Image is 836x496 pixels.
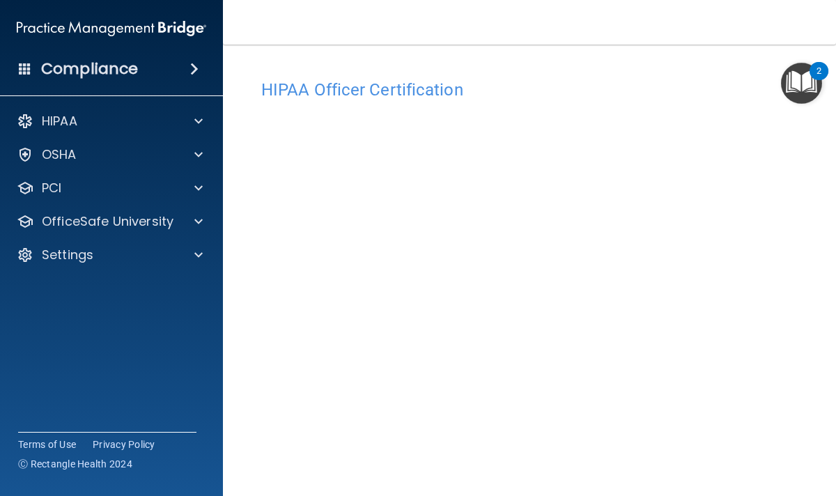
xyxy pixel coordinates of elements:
[18,457,132,471] span: Ⓒ Rectangle Health 2024
[17,113,203,130] a: HIPAA
[17,15,206,42] img: PMB logo
[17,146,203,163] a: OSHA
[18,437,76,451] a: Terms of Use
[42,213,173,230] p: OfficeSafe University
[42,180,61,196] p: PCI
[261,81,798,99] h4: HIPAA Officer Certification
[781,63,822,104] button: Open Resource Center, 2 new notifications
[816,71,821,89] div: 2
[766,419,819,472] iframe: Drift Widget Chat Controller
[17,213,203,230] a: OfficeSafe University
[42,247,93,263] p: Settings
[41,59,138,79] h4: Compliance
[17,180,203,196] a: PCI
[93,437,155,451] a: Privacy Policy
[42,146,77,163] p: OSHA
[17,247,203,263] a: Settings
[42,113,77,130] p: HIPAA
